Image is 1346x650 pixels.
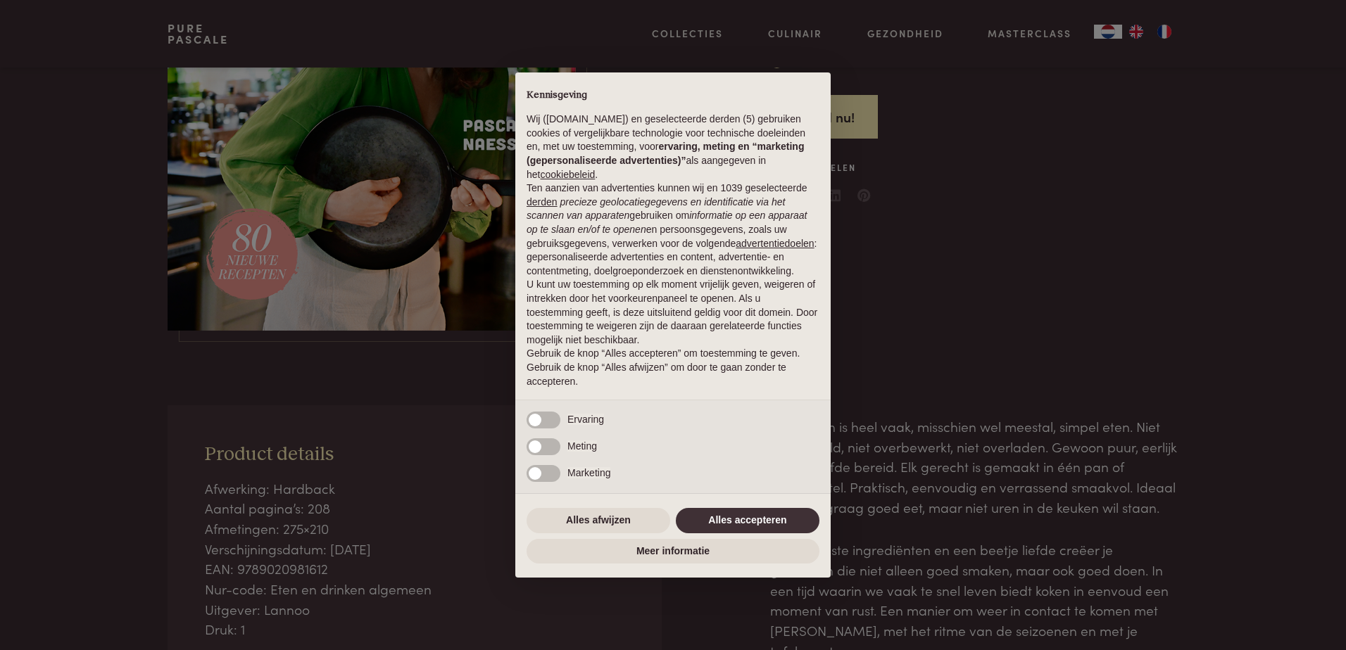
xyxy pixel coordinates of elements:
[527,210,807,235] em: informatie op een apparaat op te slaan en/of te openen
[567,440,597,452] span: Meting
[527,89,819,102] h2: Kennisgeving
[527,347,819,388] p: Gebruik de knop “Alles accepteren” om toestemming te geven. Gebruik de knop “Alles afwijzen” om d...
[527,141,804,166] strong: ervaring, meting en “marketing (gepersonaliseerde advertenties)”
[736,237,814,251] button: advertentiedoelen
[567,467,610,478] span: Marketing
[527,196,785,222] em: precieze geolocatiegegevens en identificatie via het scannen van apparaten
[527,113,819,181] p: Wij ([DOMAIN_NAME]) en geselecteerde derden (5) gebruiken cookies of vergelijkbare technologie vo...
[527,278,819,347] p: U kunt uw toestemming op elk moment vrijelijk geven, weigeren of intrekken door het voorkeurenpan...
[527,539,819,564] button: Meer informatie
[567,414,604,425] span: Ervaring
[540,169,595,180] a: cookiebeleid
[527,196,558,210] button: derden
[527,508,670,533] button: Alles afwijzen
[676,508,819,533] button: Alles accepteren
[527,181,819,278] p: Ten aanzien van advertenties kunnen wij en 1039 geselecteerde gebruiken om en persoonsgegevens, z...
